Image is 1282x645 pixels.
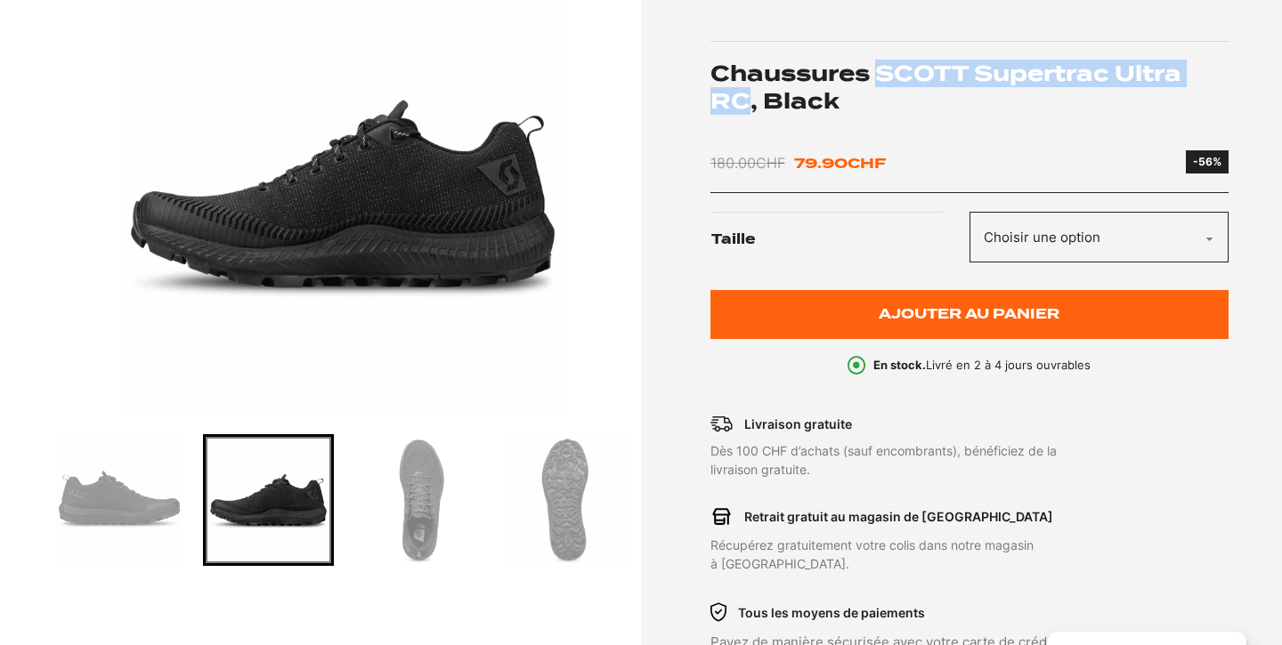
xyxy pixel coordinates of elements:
[794,155,886,172] bdi: 79.90
[501,434,633,566] div: Go to slide 6
[53,434,185,566] div: Go to slide 3
[203,434,335,566] div: Go to slide 4
[710,290,1229,339] button: Ajouter au panier
[738,603,925,622] p: Tous les moyens de paiements
[848,155,886,172] span: CHF
[710,154,785,172] bdi: 180.00
[744,415,852,433] p: Livraison gratuite
[352,434,483,566] div: Go to slide 5
[873,358,926,372] b: En stock.
[756,154,785,172] span: CHF
[744,507,1053,526] p: Retrait gratuit au magasin de [GEOGRAPHIC_DATA]
[710,441,1125,479] p: Dès 100 CHF d’achats (sauf encombrants), bénéficiez de la livraison gratuite.
[1193,154,1221,170] div: -56%
[873,357,1091,375] p: Livré en 2 à 4 jours ouvrables
[710,536,1125,573] p: Récupérez gratuitement votre colis dans notre magasin à [GEOGRAPHIC_DATA].
[879,307,1059,322] span: Ajouter au panier
[710,60,1229,115] h1: Chaussures SCOTT Supertrac Ultra RC, Black
[711,212,969,268] label: Taille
